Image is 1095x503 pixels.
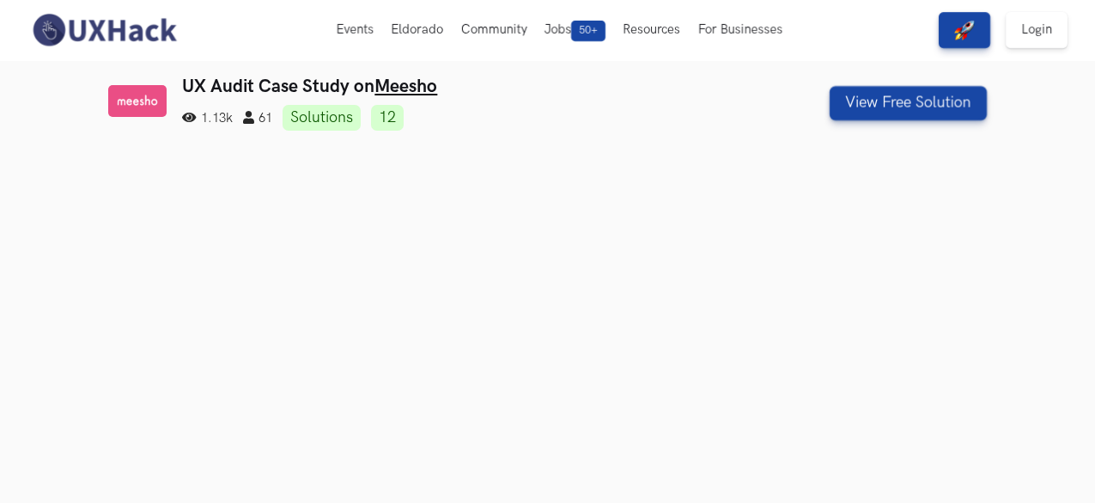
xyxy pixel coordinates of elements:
[27,12,180,48] img: UXHack-logo.png
[571,21,605,41] span: 50+
[283,105,361,131] a: Solutions
[371,105,404,131] a: 12
[830,86,987,120] button: View Free Solution
[182,76,763,97] h3: UX Audit Case Study on
[243,111,272,126] span: 61
[374,76,437,97] a: Meesho
[1006,12,1068,48] a: Login
[108,85,167,117] img: Meesho logo
[954,20,975,40] img: rocket
[182,111,233,126] span: 1.13k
